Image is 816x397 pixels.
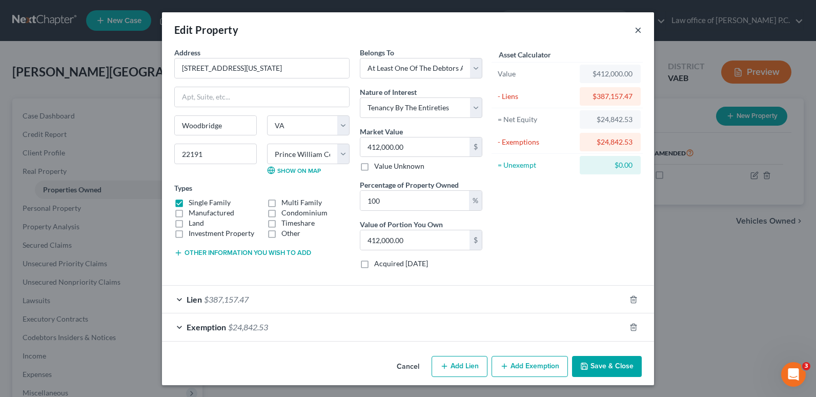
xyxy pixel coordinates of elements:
label: Value of Portion You Own [360,219,443,230]
span: $387,157.47 [204,294,249,304]
div: $24,842.53 [588,114,633,125]
label: Investment Property [189,228,254,239]
div: = Unexempt [498,160,575,170]
div: $ [470,230,482,250]
div: = Net Equity [498,114,575,125]
label: Acquired [DATE] [374,259,428,269]
div: - Liens [498,91,575,102]
button: × [635,24,642,36]
button: Other information you wish to add [174,249,311,257]
label: Value Unknown [374,161,424,171]
div: $ [470,137,482,157]
input: Enter zip... [174,144,257,164]
button: Save & Close [572,356,642,378]
input: 0.00 [360,230,470,250]
input: 0.00 [360,137,470,157]
label: Percentage of Property Owned [360,180,459,190]
iframe: Intercom live chat [781,362,806,387]
label: Condominium [281,208,328,218]
div: % [469,191,482,210]
button: Add Exemption [492,356,568,378]
label: Timeshare [281,218,315,228]
div: Edit Property [174,23,238,37]
label: Manufactured [189,208,234,218]
label: Asset Calculator [499,49,551,60]
a: Show on Map [267,166,321,174]
label: Multi Family [281,197,322,208]
label: Types [174,183,192,193]
label: Other [281,228,300,239]
span: $24,842.53 [228,322,268,332]
input: 0.00 [360,191,469,210]
div: - Exemptions [498,137,575,147]
label: Market Value [360,126,403,137]
span: 3 [802,362,810,370]
div: $24,842.53 [588,137,633,147]
div: Value [498,69,575,79]
label: Nature of Interest [360,87,417,97]
div: $387,157.47 [588,91,633,102]
span: Address [174,48,200,57]
span: Lien [187,294,202,304]
button: Cancel [389,357,427,378]
button: Add Lien [432,356,487,378]
div: $412,000.00 [588,69,633,79]
input: Enter city... [175,116,256,135]
div: $0.00 [588,160,633,170]
label: Land [189,218,204,228]
label: Single Family [189,197,231,208]
span: Exemption [187,322,226,332]
input: Enter address... [175,58,349,78]
input: Apt, Suite, etc... [175,87,349,107]
span: Belongs To [360,48,394,57]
